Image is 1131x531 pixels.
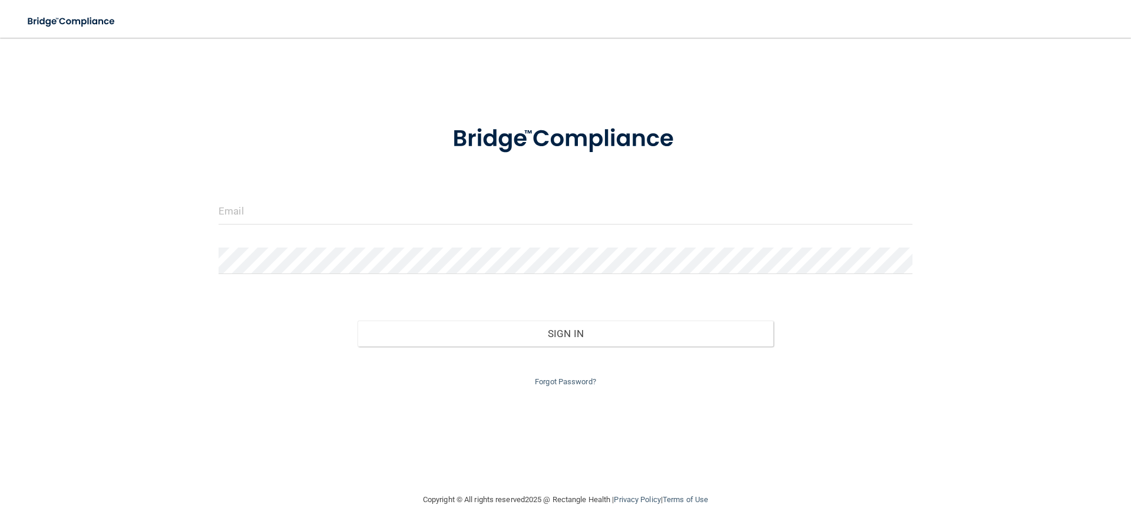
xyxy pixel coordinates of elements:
[663,495,708,504] a: Terms of Use
[614,495,660,504] a: Privacy Policy
[358,321,774,347] button: Sign In
[350,481,781,519] div: Copyright © All rights reserved 2025 @ Rectangle Health | |
[428,108,703,170] img: bridge_compliance_login_screen.278c3ca4.svg
[18,9,126,34] img: bridge_compliance_login_screen.278c3ca4.svg
[535,377,596,386] a: Forgot Password?
[219,198,912,225] input: Email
